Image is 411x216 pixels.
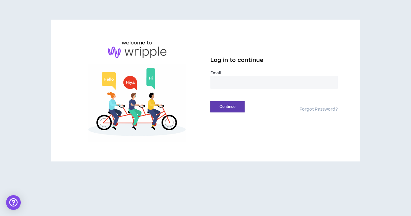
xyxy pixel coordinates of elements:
button: Continue [210,101,245,112]
img: logo-brand.png [108,47,166,58]
img: Welcome to Wripple [73,64,201,142]
span: Log in to continue [210,56,264,64]
div: Open Intercom Messenger [6,195,21,210]
label: Email [210,70,338,76]
h6: welcome to [122,39,152,47]
a: Forgot Password? [300,107,338,112]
